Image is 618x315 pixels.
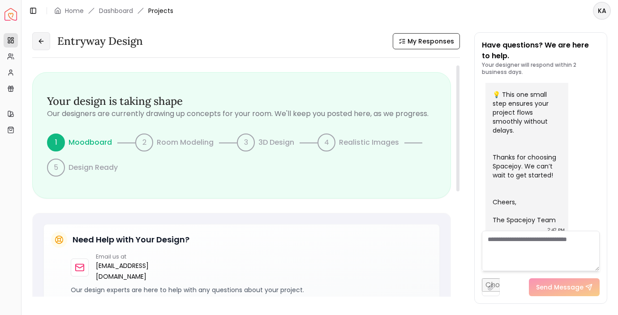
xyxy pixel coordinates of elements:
div: 1 [47,134,65,151]
a: Dashboard [99,6,133,15]
p: 3D Design [258,137,294,148]
h3: entryway design [57,34,143,48]
span: My Responses [408,37,454,46]
div: 5 [47,159,65,177]
div: 2 [135,134,153,151]
p: Email us at [96,253,150,260]
div: 4 [318,134,335,151]
p: Design Ready [69,162,118,173]
nav: breadcrumb [54,6,173,15]
p: Our designers are currently drawing up concepts for your room. We'll keep you posted here, as we ... [47,108,436,119]
button: KA [593,2,611,20]
a: Spacejoy [4,8,17,21]
p: Have questions? We are here to help. [482,40,600,61]
h5: Need Help with Your Design? [73,233,189,246]
p: Room Modeling [157,137,214,148]
div: 2:42 PM [548,225,565,234]
a: Home [65,6,84,15]
button: My Responses [393,33,460,49]
img: Spacejoy Logo [4,8,17,21]
p: Realistic Images [339,137,399,148]
p: Your designer will respond within 2 business days. [482,61,600,76]
span: KA [594,3,610,19]
div: 3 [237,134,255,151]
h3: Your design is taking shape [47,94,436,108]
a: [EMAIL_ADDRESS][DOMAIN_NAME] [96,260,150,282]
span: Projects [148,6,173,15]
p: Moodboard [69,137,112,148]
p: Our design experts are here to help with any questions about your project. [71,285,432,294]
